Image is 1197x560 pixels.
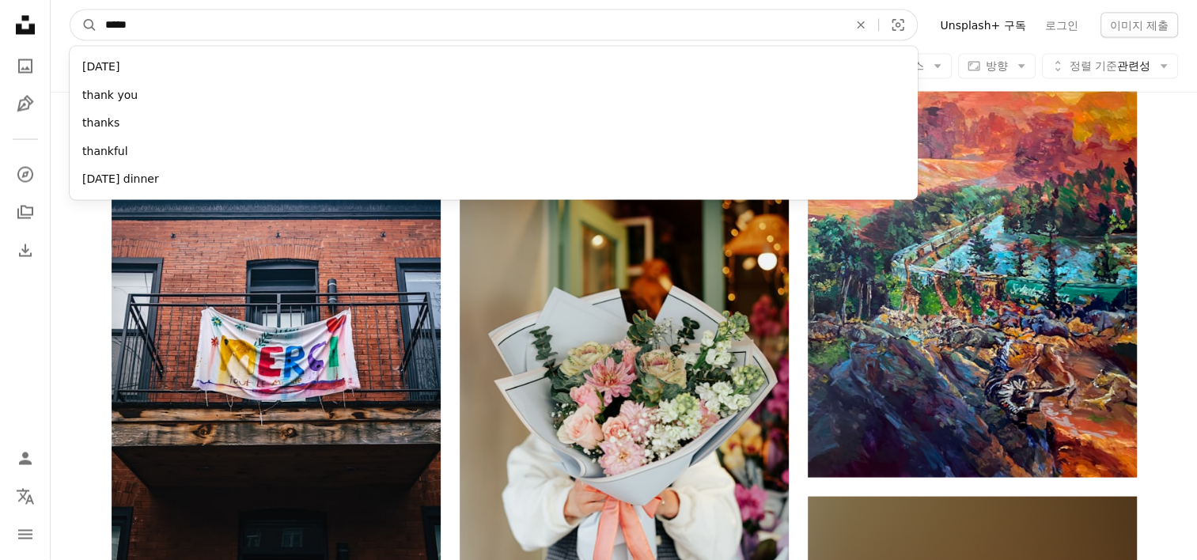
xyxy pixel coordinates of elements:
a: 산과 나무가 있는 풍경 그림 [808,264,1137,278]
div: [DATE] [70,53,918,81]
a: 로그인 / 가입 [9,443,41,475]
img: 산과 나무가 있는 풍경 그림 [808,66,1137,478]
a: 홈 — Unsplash [9,9,41,44]
div: thankful [70,138,918,166]
button: 이미지 제출 [1100,13,1178,38]
span: 방향 [986,59,1008,72]
button: 시각적 검색 [879,10,917,40]
div: thanks [70,109,918,138]
a: 갈색 나무 벽에 깃발 [112,380,441,395]
span: 정렬 기준 [1070,59,1117,72]
a: 일러스트 [9,89,41,120]
button: Unsplash 검색 [70,10,97,40]
a: Unsplash+ 구독 [930,13,1035,38]
a: 탐색 [9,159,41,191]
button: 정렬 기준관련성 [1042,54,1178,79]
button: 메뉴 [9,519,41,551]
a: 그녀의 손에 꽃다발을 들고있는 여자 [460,381,789,395]
span: 관련성 [1070,59,1150,74]
button: 방향 [958,54,1036,79]
a: 컬렉션 [9,197,41,229]
div: thank you [70,81,918,110]
button: 삭제 [843,10,878,40]
a: 다운로드 내역 [9,235,41,267]
form: 사이트 전체에서 이미지 찾기 [70,9,918,41]
a: 로그인 [1036,13,1088,38]
div: [DATE] dinner [70,165,918,194]
a: 사진 [9,51,41,82]
button: 언어 [9,481,41,513]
